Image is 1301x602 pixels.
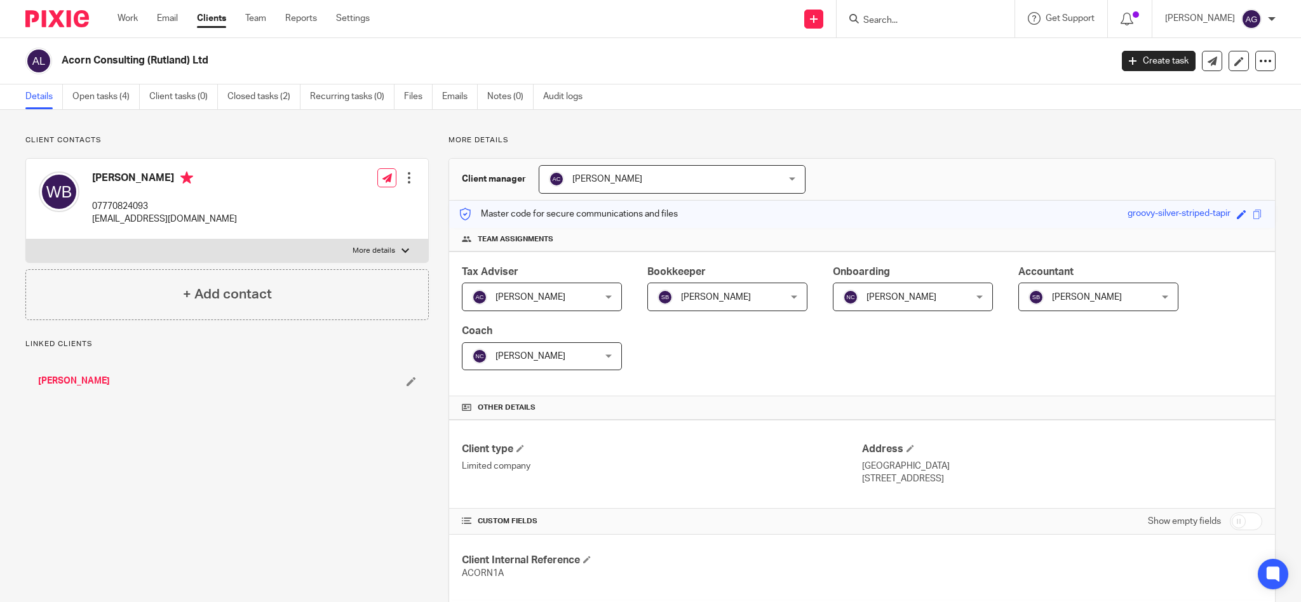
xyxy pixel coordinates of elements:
[1241,9,1262,29] img: svg%3E
[462,267,518,277] span: Tax Adviser
[495,293,565,302] span: [PERSON_NAME]
[25,339,429,349] p: Linked clients
[72,84,140,109] a: Open tasks (4)
[862,443,1262,456] h4: Address
[572,175,642,184] span: [PERSON_NAME]
[25,48,52,74] img: svg%3E
[549,171,564,187] img: svg%3E
[1018,267,1074,277] span: Accountant
[472,290,487,305] img: svg%3E
[404,84,433,109] a: Files
[462,460,862,472] p: Limited company
[1165,12,1235,25] p: [PERSON_NAME]
[285,12,317,25] a: Reports
[1128,207,1230,222] div: groovy-silver-striped-tapir
[487,84,534,109] a: Notes (0)
[478,234,553,244] span: Team assignments
[459,208,678,220] p: Master code for secure communications and files
[25,135,429,145] p: Client contacts
[25,10,89,27] img: Pixie
[462,554,862,567] h4: Client Internal Reference
[336,12,370,25] a: Settings
[227,84,300,109] a: Closed tasks (2)
[92,213,237,225] p: [EMAIL_ADDRESS][DOMAIN_NAME]
[462,326,492,336] span: Coach
[862,460,1262,472] p: [GEOGRAPHIC_DATA]
[495,352,565,361] span: [PERSON_NAME]
[149,84,218,109] a: Client tasks (0)
[1046,14,1095,23] span: Get Support
[1122,51,1196,71] a: Create task
[657,290,673,305] img: svg%3E
[543,84,592,109] a: Audit logs
[197,12,226,25] a: Clients
[38,375,110,387] a: [PERSON_NAME]
[833,267,890,277] span: Onboarding
[25,84,63,109] a: Details
[442,84,478,109] a: Emails
[183,284,272,304] h4: + Add contact
[472,349,487,364] img: svg%3E
[681,293,751,302] span: [PERSON_NAME]
[866,293,936,302] span: [PERSON_NAME]
[478,403,536,413] span: Other details
[862,472,1262,485] p: [STREET_ADDRESS]
[462,173,526,185] h3: Client manager
[180,171,193,184] i: Primary
[92,200,237,213] p: 07770824093
[245,12,266,25] a: Team
[118,12,138,25] a: Work
[462,516,862,526] h4: CUSTOM FIELDS
[310,84,394,109] a: Recurring tasks (0)
[462,443,862,456] h4: Client type
[1052,293,1122,302] span: [PERSON_NAME]
[448,135,1276,145] p: More details
[647,267,706,277] span: Bookkeeper
[353,246,395,256] p: More details
[39,171,79,212] img: svg%3E
[862,15,976,27] input: Search
[92,171,237,187] h4: [PERSON_NAME]
[157,12,178,25] a: Email
[462,569,504,578] span: ACORN1A
[843,290,858,305] img: svg%3E
[1148,515,1221,528] label: Show empty fields
[62,54,894,67] h2: Acorn Consulting (Rutland) Ltd
[1028,290,1044,305] img: svg%3E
